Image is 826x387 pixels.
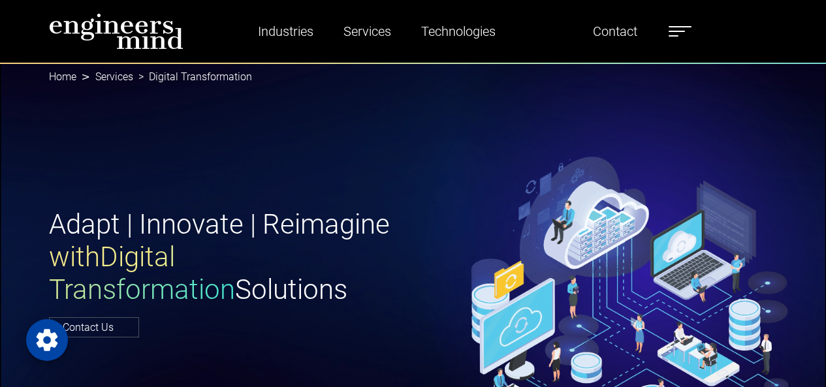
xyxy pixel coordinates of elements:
a: Home [49,70,76,83]
h1: Adapt | Innovate | Reimagine Solutions [49,208,405,307]
li: Digital Transformation [133,69,252,85]
a: Contact [588,16,643,46]
a: Industries [253,16,319,46]
a: Contact Us [49,317,139,337]
a: Services [338,16,396,46]
a: Services [95,70,133,83]
a: Technologies [416,16,501,46]
span: with Digital Transformation [49,241,235,305]
nav: breadcrumb [49,63,778,91]
img: logo [49,13,183,50]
